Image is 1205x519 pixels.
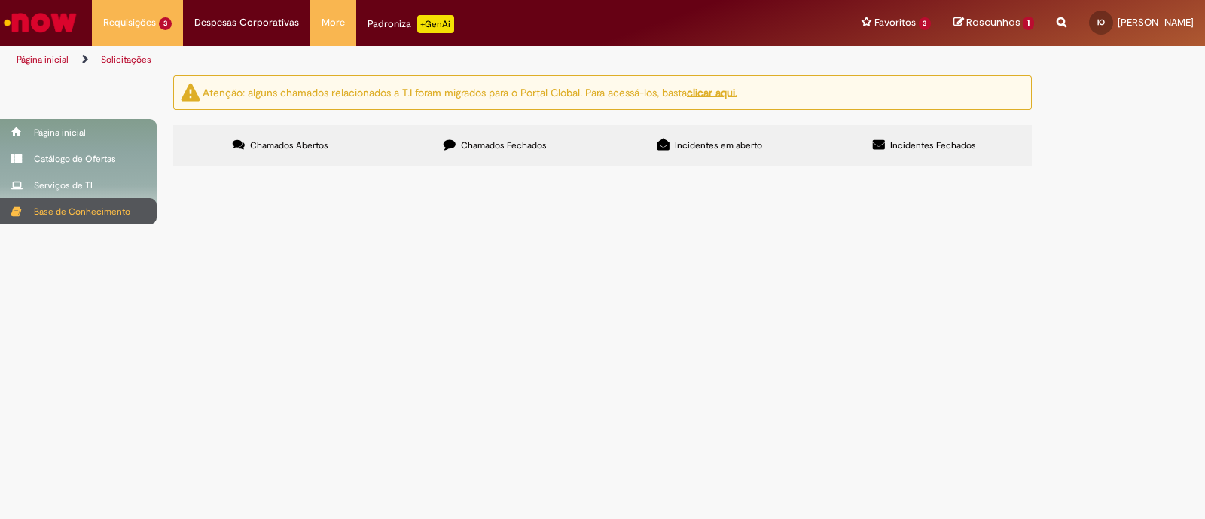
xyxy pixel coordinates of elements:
[194,15,299,30] span: Despesas Corporativas
[322,15,345,30] span: More
[1097,17,1105,27] span: IO
[874,15,916,30] span: Favoritos
[953,16,1034,30] a: Rascunhos
[417,15,454,33] p: +GenAi
[890,139,976,151] span: Incidentes Fechados
[159,17,172,30] span: 3
[966,15,1020,29] span: Rascunhos
[250,139,328,151] span: Chamados Abertos
[461,139,547,151] span: Chamados Fechados
[103,15,156,30] span: Requisições
[17,53,69,66] a: Página inicial
[203,85,737,99] ng-bind-html: Atenção: alguns chamados relacionados a T.I foram migrados para o Portal Global. Para acessá-los,...
[675,139,762,151] span: Incidentes em aberto
[368,15,454,33] div: Padroniza
[687,85,737,99] a: clicar aqui.
[11,46,792,74] ul: Trilhas de página
[1118,16,1194,29] span: [PERSON_NAME]
[101,53,151,66] a: Solicitações
[919,17,932,30] span: 3
[2,8,79,38] img: ServiceNow
[1023,17,1034,30] span: 1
